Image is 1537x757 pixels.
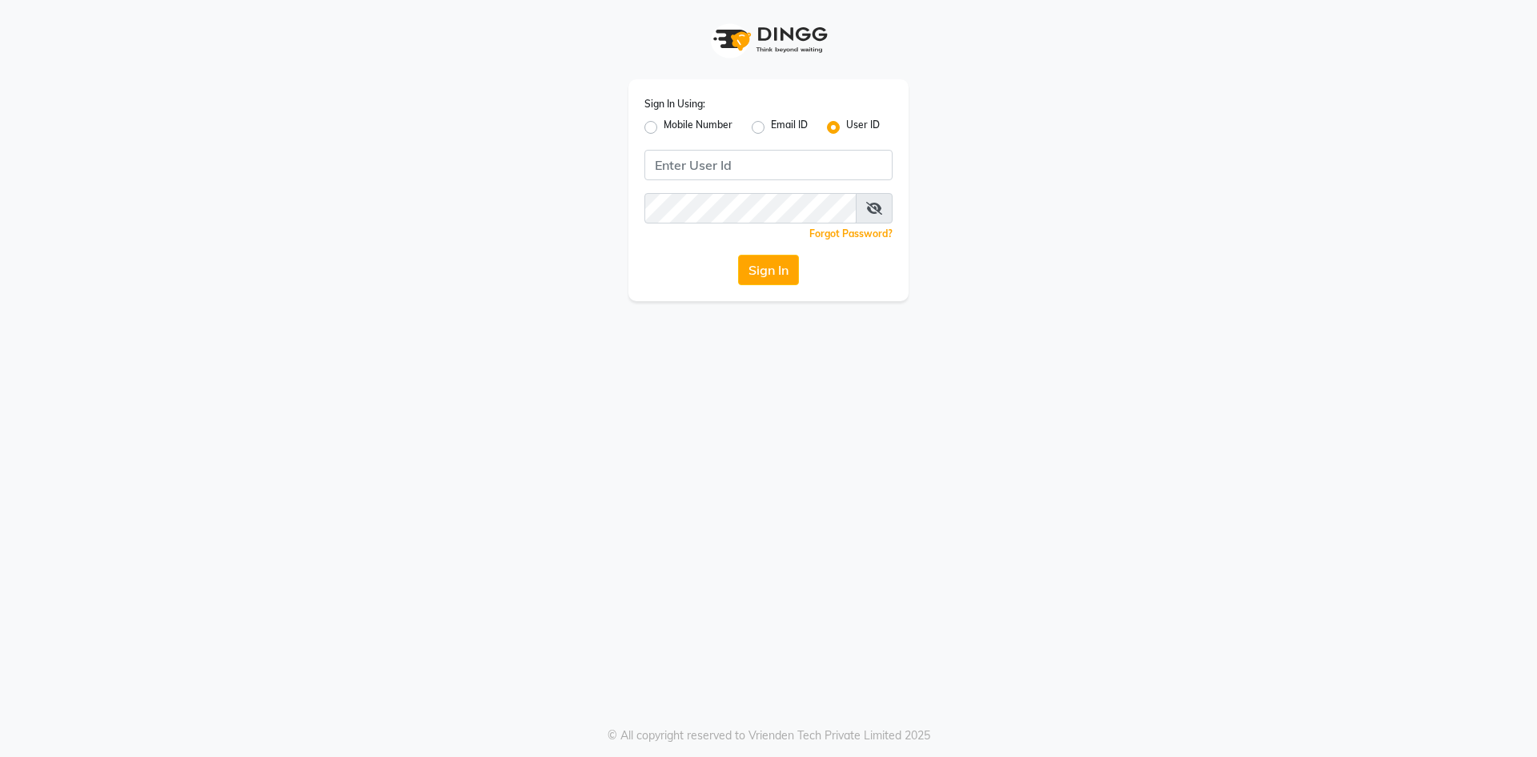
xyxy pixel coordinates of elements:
label: Sign In Using: [644,97,705,111]
a: Forgot Password? [809,228,893,240]
input: Username [644,193,857,223]
img: logo1.svg [704,16,833,63]
label: Email ID [771,118,808,137]
label: User ID [846,118,880,137]
label: Mobile Number [664,118,732,137]
button: Sign In [738,255,799,285]
input: Username [644,150,893,180]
